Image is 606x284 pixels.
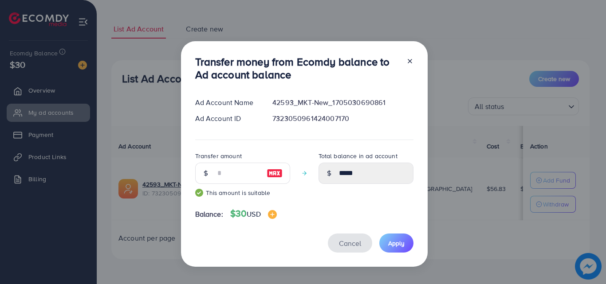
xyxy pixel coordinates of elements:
img: image [267,168,283,179]
small: This amount is suitable [195,188,290,197]
img: guide [195,189,203,197]
div: Ad Account Name [188,97,266,108]
h4: $30 [230,208,277,219]
div: 42593_MKT-New_1705030690861 [265,97,420,108]
button: Apply [379,233,413,253]
img: image [268,210,277,219]
button: Cancel [328,233,372,253]
label: Transfer amount [195,152,242,160]
div: Ad Account ID [188,113,266,124]
span: USD [247,209,260,219]
label: Total balance in ad account [319,152,397,160]
div: 7323050961424007170 [265,113,420,124]
span: Balance: [195,209,223,219]
span: Cancel [339,238,361,248]
h3: Transfer money from Ecomdy balance to Ad account balance [195,55,399,81]
span: Apply [388,239,405,248]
